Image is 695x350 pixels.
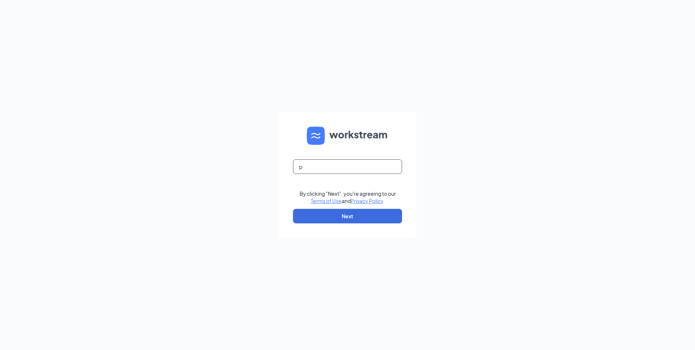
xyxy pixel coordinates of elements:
[293,209,402,223] button: Next
[293,159,402,174] input: Email
[311,198,342,204] a: Terms of Use
[307,127,388,145] img: WS logo and Workstream text
[300,190,396,204] div: By clicking "Next", you're agreeing to our and .
[351,198,383,204] a: Privacy Policy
